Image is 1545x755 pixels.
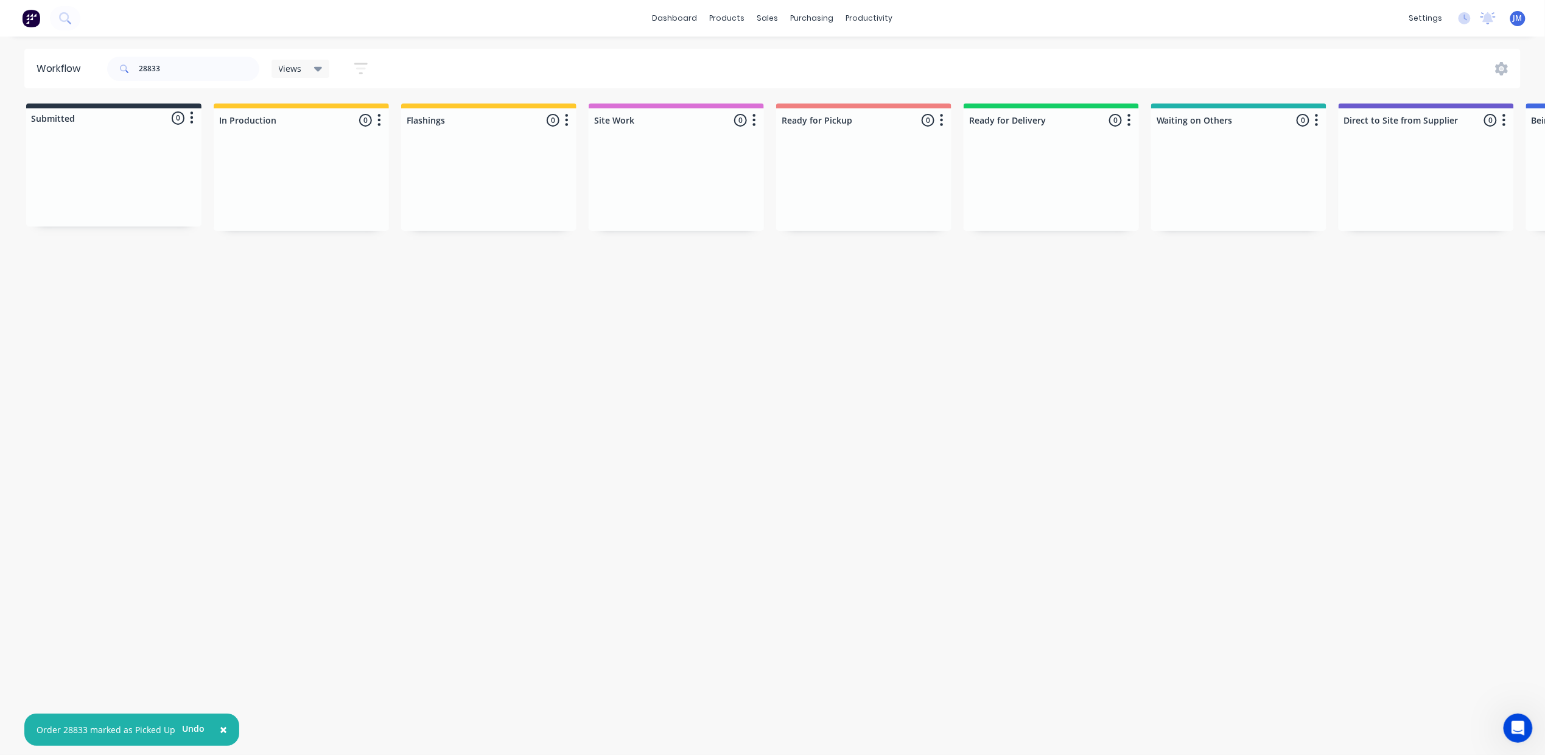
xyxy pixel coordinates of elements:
[840,9,899,27] div: productivity
[1513,13,1522,24] span: JM
[208,715,239,745] button: Close
[1504,714,1533,743] iframe: Intercom live chat
[785,9,840,27] div: purchasing
[704,9,751,27] div: products
[646,9,704,27] a: dashboard
[1403,9,1449,27] div: settings
[37,61,86,76] div: Workflow
[22,9,40,27] img: Factory
[751,9,785,27] div: sales
[175,720,211,738] button: Undo
[139,57,259,81] input: Search for orders...
[220,721,227,738] span: ×
[279,62,302,75] span: Views
[37,723,175,736] div: Order 28833 marked as Picked Up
